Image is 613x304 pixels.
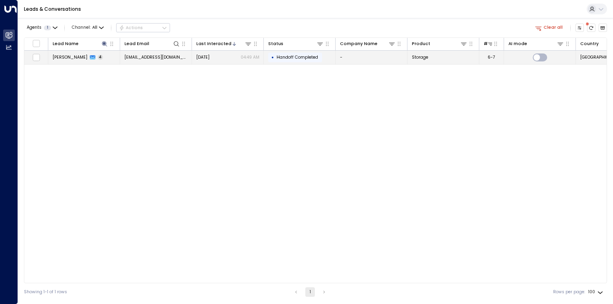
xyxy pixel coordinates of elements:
[588,287,605,297] div: 100
[412,40,430,47] div: Product
[488,54,495,60] div: 6-7
[268,40,324,47] div: Status
[412,40,468,47] div: Product
[484,40,495,47] div: # of people
[53,40,79,47] div: Lead Name
[241,54,259,60] p: 04:49 AM
[125,40,149,47] div: Lead Email
[271,52,274,63] div: •
[599,24,607,32] button: Archived Leads
[412,54,428,60] span: Storage
[32,39,40,47] span: Toggle select all
[508,40,564,47] div: AI mode
[24,6,81,12] a: Leads & Conversations
[27,26,42,30] span: Agents
[24,24,59,32] button: Agents1
[119,25,143,31] div: Actions
[98,55,103,60] span: 4
[53,54,87,60] span: Mathew Mead
[587,24,596,32] span: There are new threads available. Refresh the grid to view the latest updates.
[268,40,283,47] div: Status
[277,54,318,60] span: Handoff Completed
[533,24,566,32] button: Clear all
[580,40,599,47] div: Country
[125,54,188,60] span: matt2864@btinternet.com
[340,40,396,47] div: Company Name
[575,24,584,32] button: Customize
[116,23,170,33] button: Actions
[196,40,252,47] div: Last Interacted
[69,24,106,32] span: Channel:
[24,289,67,295] div: Showing 1-1 of 1 rows
[484,40,487,47] div: # of people
[44,26,51,30] span: 1
[53,40,109,47] div: Lead Name
[340,40,378,47] div: Company Name
[196,40,231,47] div: Last Interacted
[116,23,170,33] div: Button group with a nested menu
[553,289,585,295] label: Rows per page:
[508,40,527,47] div: AI mode
[336,51,407,65] td: -
[92,25,97,30] span: All
[32,53,40,61] span: Toggle select row
[196,54,210,60] span: Yesterday
[291,287,329,297] nav: pagination navigation
[69,24,106,32] button: Channel:All
[305,287,315,297] button: page 1
[125,40,180,47] div: Lead Email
